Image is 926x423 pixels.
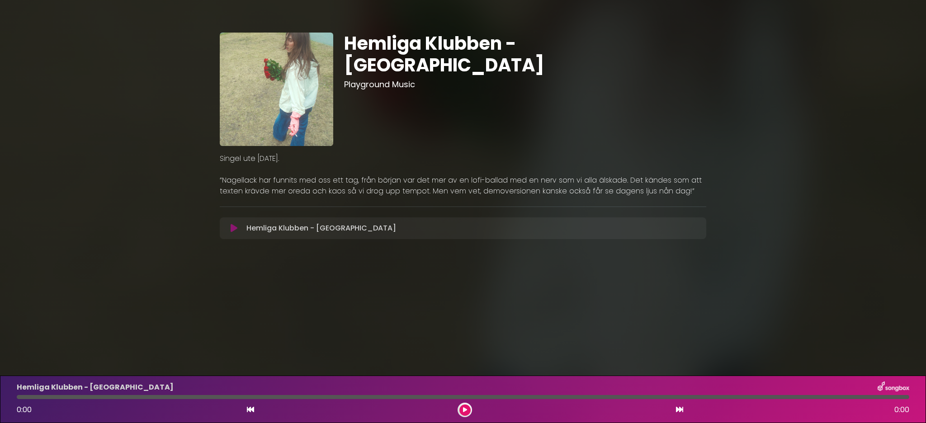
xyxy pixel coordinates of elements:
[220,175,706,197] p: ”Nagellack har funnits med oss ett tag, från början var det mer av en lofi-ballad med en nerv som...
[344,33,706,76] h1: Hemliga Klubben - [GEOGRAPHIC_DATA]
[220,33,333,146] img: q4lEYRESHWnaI0eJnKe8
[220,153,706,164] p: Singel ute [DATE].
[344,80,706,89] h3: Playground Music
[246,223,396,234] p: Hemliga Klubben - [GEOGRAPHIC_DATA]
